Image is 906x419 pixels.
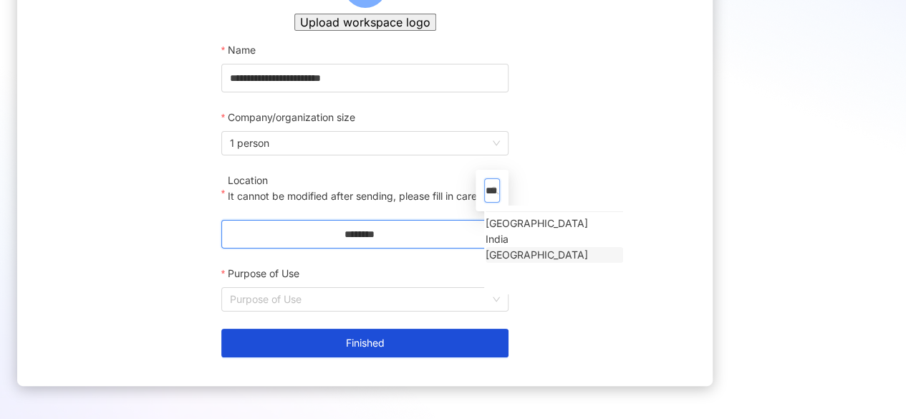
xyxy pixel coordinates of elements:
button: Finished [221,329,509,357]
div: British Indian Ocean Territory [486,216,623,231]
div: [GEOGRAPHIC_DATA] [486,247,588,263]
div: India [486,231,623,247]
div: [GEOGRAPHIC_DATA] [486,216,588,231]
div: India [486,231,509,247]
p: It cannot be modified after sending, please fill in carefully. [228,188,498,204]
label: Name [221,42,266,58]
input: Name [221,64,509,92]
button: Upload workspace logo [294,14,436,31]
label: Purpose of Use [221,266,309,281]
span: Finished [345,337,384,349]
label: Company/organization size [221,110,365,125]
span: 1 person [230,132,500,155]
div: Location [228,173,498,188]
div: Indonesia [486,247,623,263]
